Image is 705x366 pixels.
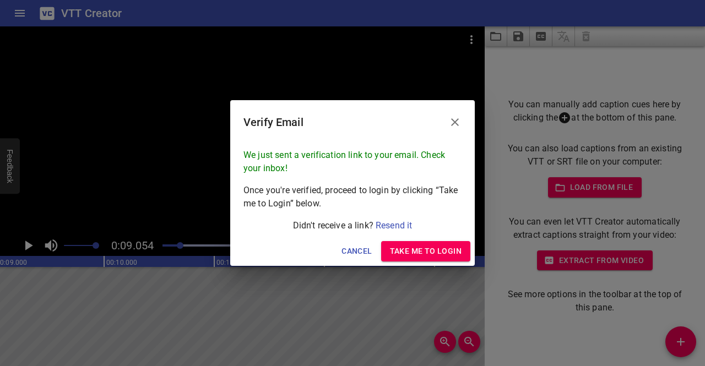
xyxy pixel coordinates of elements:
[243,184,462,210] p: Once you're verified, proceed to login by clicking “Take me to Login” below.
[442,109,468,135] button: Close
[376,220,412,231] a: Resend it
[381,241,470,261] button: Take me to Login
[341,244,372,258] span: Cancel
[243,219,462,232] p: Didn't receive a link?
[243,149,462,175] p: We just sent a verification link to your email. Check your inbox!
[390,244,462,258] span: Take me to Login
[337,241,376,261] button: Cancel
[243,113,303,131] h6: Verify Email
